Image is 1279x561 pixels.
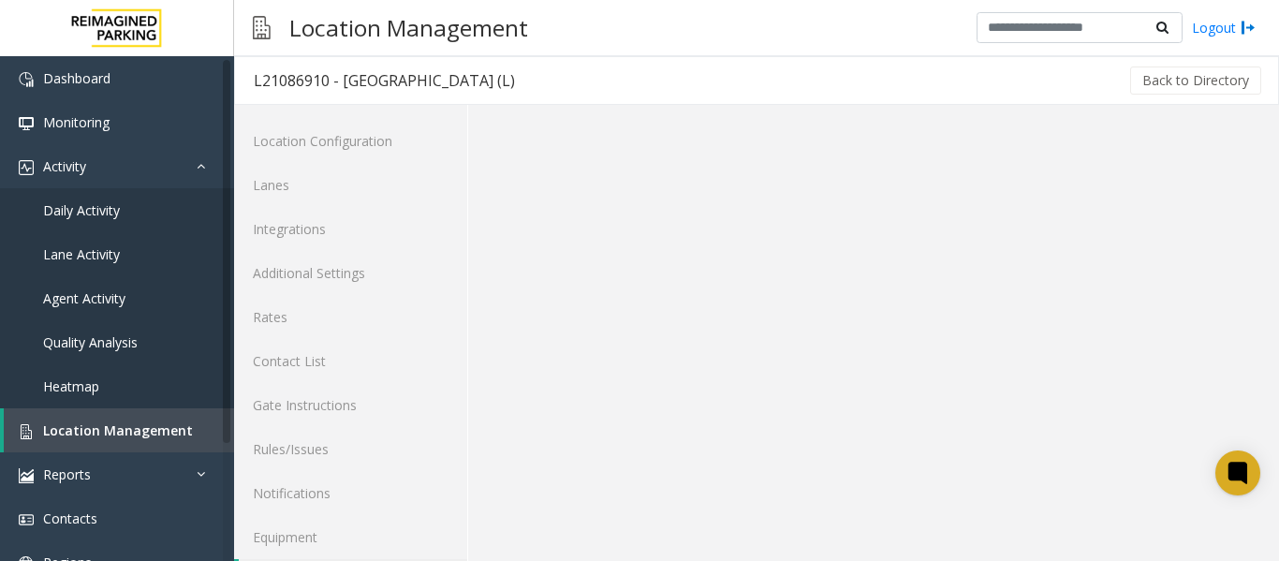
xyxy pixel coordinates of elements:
[43,69,110,87] span: Dashboard
[19,468,34,483] img: 'icon'
[43,377,99,395] span: Heatmap
[1130,66,1261,95] button: Back to Directory
[234,251,467,295] a: Additional Settings
[43,245,120,263] span: Lane Activity
[1241,18,1256,37] img: logout
[234,207,467,251] a: Integrations
[43,509,97,527] span: Contacts
[253,5,271,51] img: pageIcon
[234,163,467,207] a: Lanes
[234,515,467,559] a: Equipment
[280,5,537,51] h3: Location Management
[43,201,120,219] span: Daily Activity
[19,512,34,527] img: 'icon'
[43,157,86,175] span: Activity
[234,427,467,471] a: Rules/Issues
[19,116,34,131] img: 'icon'
[19,160,34,175] img: 'icon'
[43,113,110,131] span: Monitoring
[19,72,34,87] img: 'icon'
[43,289,125,307] span: Agent Activity
[43,333,138,351] span: Quality Analysis
[19,424,34,439] img: 'icon'
[234,295,467,339] a: Rates
[234,383,467,427] a: Gate Instructions
[254,68,515,93] div: L21086910 - [GEOGRAPHIC_DATA] (L)
[4,408,234,452] a: Location Management
[43,421,193,439] span: Location Management
[1192,18,1256,37] a: Logout
[234,339,467,383] a: Contact List
[234,119,467,163] a: Location Configuration
[43,465,91,483] span: Reports
[234,471,467,515] a: Notifications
